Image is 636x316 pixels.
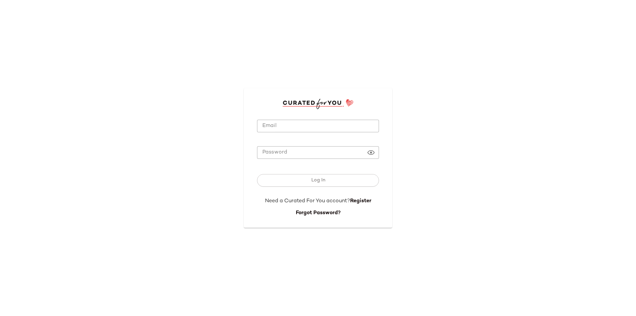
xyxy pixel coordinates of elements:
[296,210,341,216] a: Forgot Password?
[283,99,354,109] img: cfy_login_logo.DGdB1djN.svg
[311,178,325,183] span: Log In
[257,174,379,187] button: Log In
[265,198,350,204] span: Need a Curated For You account?
[350,198,371,204] a: Register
